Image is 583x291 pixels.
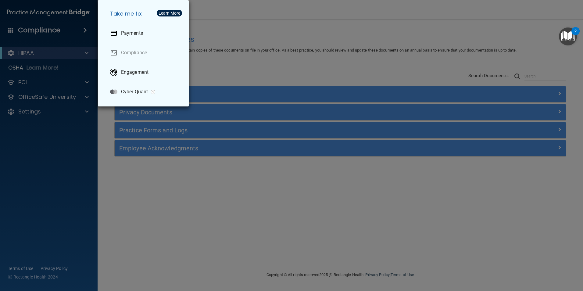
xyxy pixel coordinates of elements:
[105,83,184,100] a: Cyber Quant
[574,31,577,39] div: 2
[105,64,184,81] a: Engagement
[121,89,148,95] p: Cyber Quant
[105,44,184,61] a: Compliance
[157,10,182,16] button: Learn More
[159,11,180,15] div: Learn More
[121,30,143,36] p: Payments
[105,5,184,22] h5: Take me to:
[121,69,148,75] p: Engagement
[105,25,184,42] a: Payments
[559,27,577,45] button: Open Resource Center, 2 new notifications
